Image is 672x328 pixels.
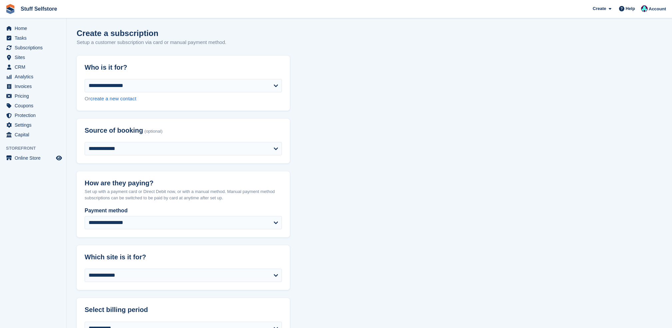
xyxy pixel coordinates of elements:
[3,62,63,72] a: menu
[15,82,55,91] span: Invoices
[641,5,648,12] img: Simon Gardner
[15,130,55,139] span: Capital
[85,127,143,134] span: Source of booking
[15,43,55,52] span: Subscriptions
[3,43,63,52] a: menu
[5,4,15,14] img: stora-icon-8386f47178a22dfd0bd8f6a31ec36ba5ce8667c1dd55bd0f319d3a0aa187defe.svg
[3,24,63,33] a: menu
[145,129,163,134] span: (optional)
[3,91,63,101] a: menu
[15,153,55,163] span: Online Store
[649,6,666,12] span: Account
[15,101,55,110] span: Coupons
[15,33,55,43] span: Tasks
[85,179,282,187] h2: How are they paying?
[85,207,282,215] label: Payment method
[3,153,63,163] a: menu
[3,130,63,139] a: menu
[15,91,55,101] span: Pricing
[85,253,282,261] h2: Which site is it for?
[15,24,55,33] span: Home
[15,120,55,130] span: Settings
[3,111,63,120] a: menu
[3,72,63,81] a: menu
[626,5,635,12] span: Help
[3,82,63,91] a: menu
[85,95,282,103] div: Or
[77,39,226,46] p: Setup a customer subscription via card or manual payment method.
[85,64,282,71] h2: Who is it for?
[15,62,55,72] span: CRM
[3,101,63,110] a: menu
[15,72,55,81] span: Analytics
[85,306,282,314] h2: Select billing period
[77,29,158,38] h1: Create a subscription
[3,53,63,62] a: menu
[55,154,63,162] a: Preview store
[90,96,136,101] a: create a new contact
[18,3,60,14] a: Stuff Selfstore
[593,5,606,12] span: Create
[3,33,63,43] a: menu
[15,53,55,62] span: Sites
[3,120,63,130] a: menu
[85,188,282,201] p: Set up with a payment card or Direct Debit now, or with a manual method. Manual payment method su...
[6,145,66,152] span: Storefront
[15,111,55,120] span: Protection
